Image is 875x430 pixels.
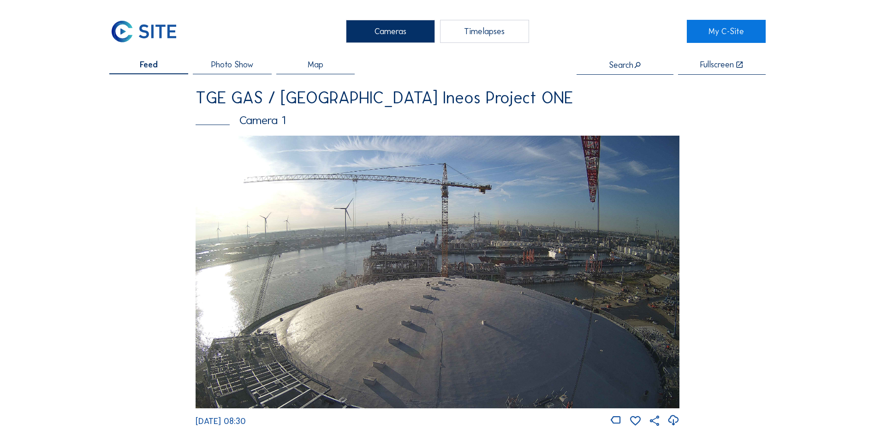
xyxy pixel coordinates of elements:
div: Fullscreen [700,60,734,69]
a: My C-Site [687,20,766,43]
span: Photo Show [211,60,253,69]
div: Camera 1 [196,114,679,126]
img: C-SITE Logo [109,20,178,43]
img: Image [196,136,679,408]
div: Cameras [346,20,435,43]
div: TGE GAS / [GEOGRAPHIC_DATA] Ineos Project ONE [196,90,679,106]
span: Feed [140,60,158,69]
span: [DATE] 08:30 [196,416,246,426]
span: Map [308,60,323,69]
a: C-SITE Logo [109,20,188,43]
div: Timelapses [440,20,529,43]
